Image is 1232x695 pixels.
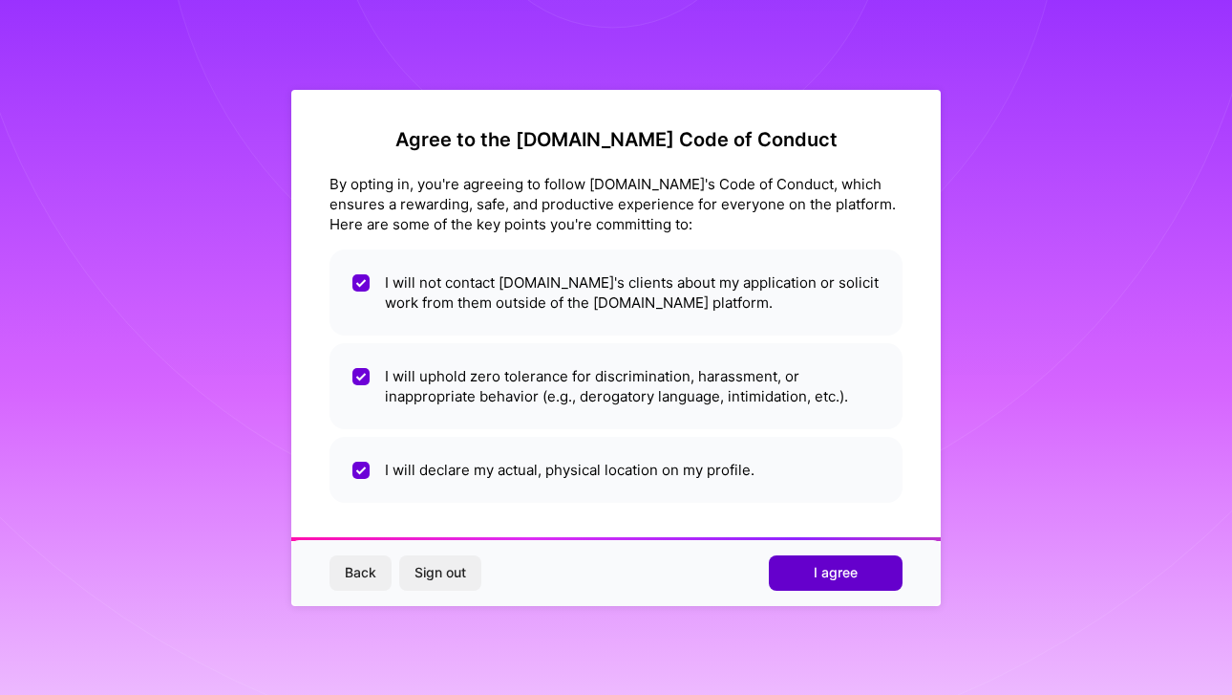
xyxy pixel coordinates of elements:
button: Back [329,555,392,590]
div: By opting in, you're agreeing to follow [DOMAIN_NAME]'s Code of Conduct, which ensures a rewardin... [329,174,903,234]
li: I will uphold zero tolerance for discrimination, harassment, or inappropriate behavior (e.g., der... [329,343,903,429]
li: I will declare my actual, physical location on my profile. [329,437,903,503]
span: I agree [814,563,858,582]
span: Back [345,563,376,582]
button: Sign out [399,555,481,590]
h2: Agree to the [DOMAIN_NAME] Code of Conduct [329,128,903,151]
span: Sign out [414,563,466,582]
button: I agree [769,555,903,590]
li: I will not contact [DOMAIN_NAME]'s clients about my application or solicit work from them outside... [329,250,903,336]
